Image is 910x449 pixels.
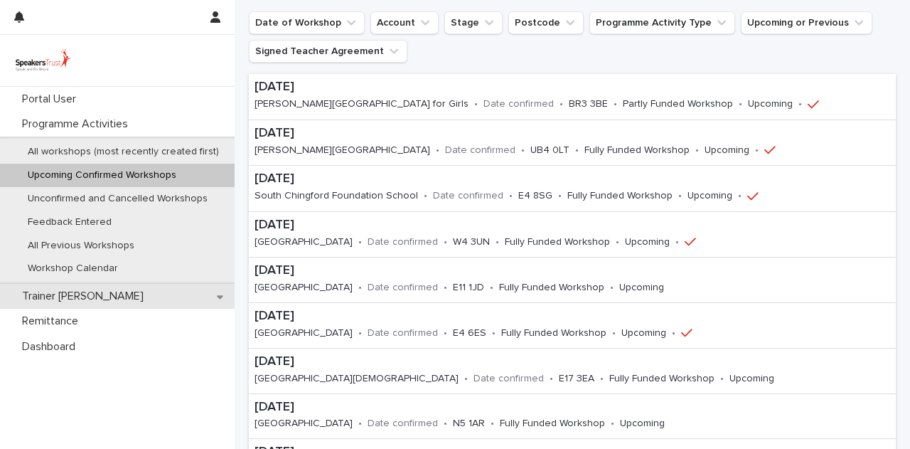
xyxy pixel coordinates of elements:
p: UB4 0LT [530,144,569,157]
p: All workshops (most recently created first) [16,146,230,158]
p: E4 8SG [518,190,552,202]
p: Portal User [16,93,87,106]
p: Fully Funded Workshop [584,144,690,157]
p: • [720,373,724,385]
p: • [612,327,616,339]
p: • [798,98,802,110]
p: • [521,144,525,157]
p: • [358,282,362,294]
p: [PERSON_NAME][GEOGRAPHIC_DATA] [255,144,430,157]
p: • [444,236,447,248]
p: [DATE] [255,309,732,324]
p: Date confirmed [368,327,438,339]
p: Date confirmed [473,373,544,385]
p: • [358,236,362,248]
button: Signed Teacher Agreement [249,40,407,63]
p: Upcoming Confirmed Workshops [16,169,188,181]
p: E17 3EA [559,373,594,385]
p: [DATE] [255,80,859,95]
button: Upcoming or Previous [741,11,872,34]
p: Upcoming [620,418,665,430]
p: • [611,418,614,430]
p: Date confirmed [368,282,438,294]
p: All Previous Workshops [16,240,146,252]
p: • [464,373,468,385]
button: Date of Workshop [249,11,365,34]
button: Postcode [508,11,584,34]
p: Upcoming [621,327,666,339]
p: • [492,327,496,339]
p: [GEOGRAPHIC_DATA] [255,327,353,339]
a: [DATE]South Chingford Foundation School•Date confirmed•E4 8SG•Fully Funded Workshop•Upcoming• [249,166,896,212]
p: • [491,418,494,430]
p: • [509,190,513,202]
p: • [358,327,362,339]
p: • [695,144,699,157]
p: • [575,144,579,157]
p: • [558,190,562,202]
p: [DATE] [255,218,736,233]
p: Date confirmed [368,236,438,248]
p: Upcoming [729,373,774,385]
p: • [444,418,447,430]
p: • [474,98,478,110]
p: N5 1AR [453,418,485,430]
p: [GEOGRAPHIC_DATA] [255,236,353,248]
p: • [610,282,614,294]
a: [DATE][GEOGRAPHIC_DATA]•Date confirmed•W4 3UN•Fully Funded Workshop•Upcoming• [249,212,896,258]
p: • [672,327,675,339]
p: • [550,373,553,385]
p: Date confirmed [483,98,554,110]
p: • [496,236,499,248]
p: [DATE] [255,263,704,279]
p: • [424,190,427,202]
p: E11 1JD [453,282,484,294]
p: South Chingford Foundation School [255,190,418,202]
p: Upcoming [625,236,670,248]
a: [DATE][PERSON_NAME][GEOGRAPHIC_DATA]•Date confirmed•UB4 0LT•Fully Funded Workshop•Upcoming• [249,120,896,167]
p: • [739,98,742,110]
p: • [755,144,759,157]
p: Fully Funded Workshop [505,236,610,248]
p: • [490,282,493,294]
p: Remittance [16,315,90,328]
p: Fully Funded Workshop [609,373,714,385]
p: • [600,373,604,385]
p: Dashboard [16,340,87,354]
p: BR3 3BE [569,98,608,110]
p: Trainer [PERSON_NAME] [16,290,155,303]
p: Fully Funded Workshop [567,190,673,202]
button: Account [370,11,439,34]
p: Date confirmed [368,418,438,430]
p: E4 6ES [453,327,486,339]
p: Date confirmed [445,144,515,157]
p: Feedback Entered [16,216,123,228]
a: [DATE][GEOGRAPHIC_DATA]•Date confirmed•N5 1AR•Fully Funded Workshop•Upcoming [249,394,896,439]
a: [DATE][GEOGRAPHIC_DATA]•Date confirmed•E4 6ES•Fully Funded Workshop•Upcoming• [249,303,896,349]
a: [DATE][GEOGRAPHIC_DATA]•Date confirmed•E11 1JD•Fully Funded Workshop•Upcoming [249,258,896,302]
p: Date confirmed [433,190,503,202]
p: Upcoming [748,98,793,110]
p: Workshop Calendar [16,263,129,275]
p: • [614,98,617,110]
p: • [444,327,447,339]
button: Stage [444,11,503,34]
button: Programme Activity Type [589,11,735,34]
p: Fully Funded Workshop [500,418,605,430]
p: • [675,236,679,248]
p: • [560,98,563,110]
p: Partly Funded Workshop [623,98,733,110]
p: [GEOGRAPHIC_DATA][DEMOGRAPHIC_DATA] [255,373,459,385]
a: [DATE][PERSON_NAME][GEOGRAPHIC_DATA] for Girls•Date confirmed•BR3 3BE•Partly Funded Workshop•Upco... [249,74,896,120]
p: W4 3UN [453,236,490,248]
p: • [616,236,619,248]
p: • [678,190,682,202]
p: Programme Activities [16,117,139,131]
p: [GEOGRAPHIC_DATA] [255,282,353,294]
p: • [738,190,742,202]
img: UVamC7uQTJC0k9vuxGLS [11,46,75,75]
p: [DATE] [255,400,705,416]
a: [DATE][GEOGRAPHIC_DATA][DEMOGRAPHIC_DATA]•Date confirmed•E17 3EA•Fully Funded Workshop•Upcoming [249,349,896,393]
p: Fully Funded Workshop [499,282,604,294]
p: [DATE] [255,171,798,187]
